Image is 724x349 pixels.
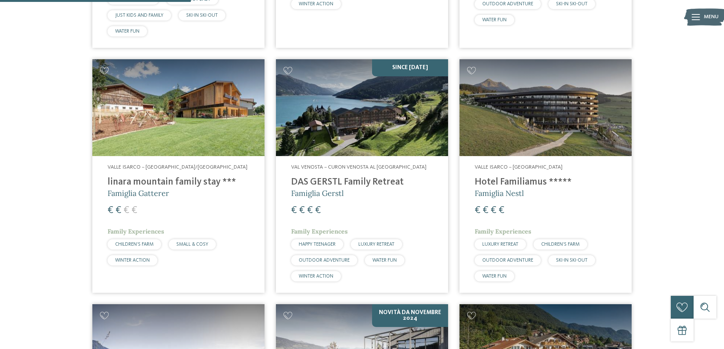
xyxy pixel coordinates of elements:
span: € [475,205,480,215]
span: € [124,205,129,215]
span: € [131,205,137,215]
span: WINTER ACTION [299,2,333,6]
span: WATER FUN [482,17,507,22]
span: LUXURY RETREAT [358,242,394,247]
span: € [483,205,488,215]
span: LUXURY RETREAT [482,242,518,247]
span: WINTER ACTION [115,258,150,263]
a: Cercate un hotel per famiglie? Qui troverete solo i migliori! SINCE [DATE] Val Venosta – Curon Ve... [276,59,448,293]
span: € [291,205,297,215]
span: € [307,205,313,215]
span: OUTDOOR ADVENTURE [482,258,533,263]
span: € [299,205,305,215]
img: Cercate un hotel per famiglie? Qui troverete solo i migliori! [459,59,632,156]
span: Family Experiences [108,227,164,235]
span: € [315,205,321,215]
span: OUTDOOR ADVENTURE [299,258,350,263]
span: JUST KIDS AND FAMILY [115,13,163,18]
span: WATER FUN [115,29,139,34]
span: Famiglia Gatterer [108,188,169,198]
span: Family Experiences [291,227,348,235]
span: Valle Isarco – [GEOGRAPHIC_DATA]/[GEOGRAPHIC_DATA] [108,164,247,170]
span: € [491,205,496,215]
a: Cercate un hotel per famiglie? Qui troverete solo i migliori! Valle Isarco – [GEOGRAPHIC_DATA]/[G... [92,59,265,293]
h4: linara mountain family stay *** [108,177,249,188]
span: OUTDOOR ADVENTURE [482,2,533,6]
span: Valle Isarco – [GEOGRAPHIC_DATA] [475,164,562,170]
span: € [116,205,121,215]
span: WATER FUN [482,274,507,279]
span: SMALL & COSY [176,242,208,247]
span: CHILDREN’S FARM [541,242,580,247]
span: Family Experiences [475,227,531,235]
img: Cercate un hotel per famiglie? Qui troverete solo i migliori! [92,59,265,156]
span: Val Venosta – Curon Venosta al [GEOGRAPHIC_DATA] [291,164,426,170]
span: Famiglia Gerstl [291,188,344,198]
span: CHILDREN’S FARM [115,242,154,247]
span: Famiglia Nestl [475,188,524,198]
a: Cercate un hotel per famiglie? Qui troverete solo i migliori! Valle Isarco – [GEOGRAPHIC_DATA] Ho... [459,59,632,293]
span: SKI-IN SKI-OUT [556,2,588,6]
h4: DAS GERSTL Family Retreat [291,177,433,188]
span: SKI-IN SKI-OUT [186,13,218,18]
span: WINTER ACTION [299,274,333,279]
span: HAPPY TEENAGER [299,242,336,247]
span: WATER FUN [372,258,397,263]
span: SKI-IN SKI-OUT [556,258,588,263]
span: € [499,205,504,215]
img: Cercate un hotel per famiglie? Qui troverete solo i migliori! [276,59,448,156]
span: € [108,205,113,215]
